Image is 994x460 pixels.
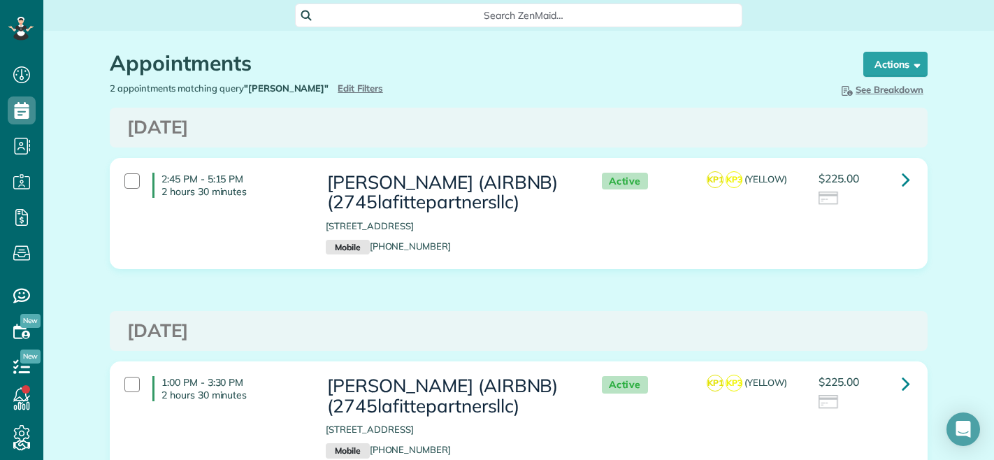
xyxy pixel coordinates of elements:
[152,173,305,198] h4: 2:45 PM - 5:15 PM
[744,173,788,185] span: (YELLOW)
[20,314,41,328] span: New
[338,82,383,94] a: Edit Filters
[326,220,573,233] p: [STREET_ADDRESS]
[326,376,573,416] h3: [PERSON_NAME] (AIRBNB) (2745lafittepartnersllc)
[744,377,788,388] span: (YELLOW)
[707,375,723,391] span: KP1
[839,84,923,95] span: See Breakdown
[863,52,928,77] button: Actions
[835,82,928,97] button: See Breakdown
[110,52,837,75] h1: Appointments
[152,376,305,401] h4: 1:00 PM - 3:30 PM
[326,443,369,459] small: Mobile
[819,192,840,207] img: icon_credit_card_neutral-3d9a980bd25ce6dbb0f2033d7200983694762465c175678fcbc2d8f4bc43548e.png
[326,240,451,252] a: Mobile[PHONE_NUMBER]
[99,82,519,95] div: 2 appointments matching query
[20,350,41,364] span: New
[602,173,648,190] span: Active
[707,171,723,188] span: KP1
[819,395,840,410] img: icon_credit_card_neutral-3d9a980bd25ce6dbb0f2033d7200983694762465c175678fcbc2d8f4bc43548e.png
[946,412,980,446] div: Open Intercom Messenger
[726,375,742,391] span: KP3
[726,171,742,188] span: KP3
[819,375,859,389] span: $225.00
[161,389,305,401] p: 2 hours 30 minutes
[326,444,451,455] a: Mobile[PHONE_NUMBER]
[326,240,369,255] small: Mobile
[161,185,305,198] p: 2 hours 30 minutes
[244,82,329,94] strong: "[PERSON_NAME]"
[326,173,573,213] h3: [PERSON_NAME] (AIRBNB) (2745lafittepartnersllc)
[127,117,910,138] h3: [DATE]
[127,321,910,341] h3: [DATE]
[326,423,573,436] p: [STREET_ADDRESS]
[819,171,859,185] span: $225.00
[602,376,648,394] span: Active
